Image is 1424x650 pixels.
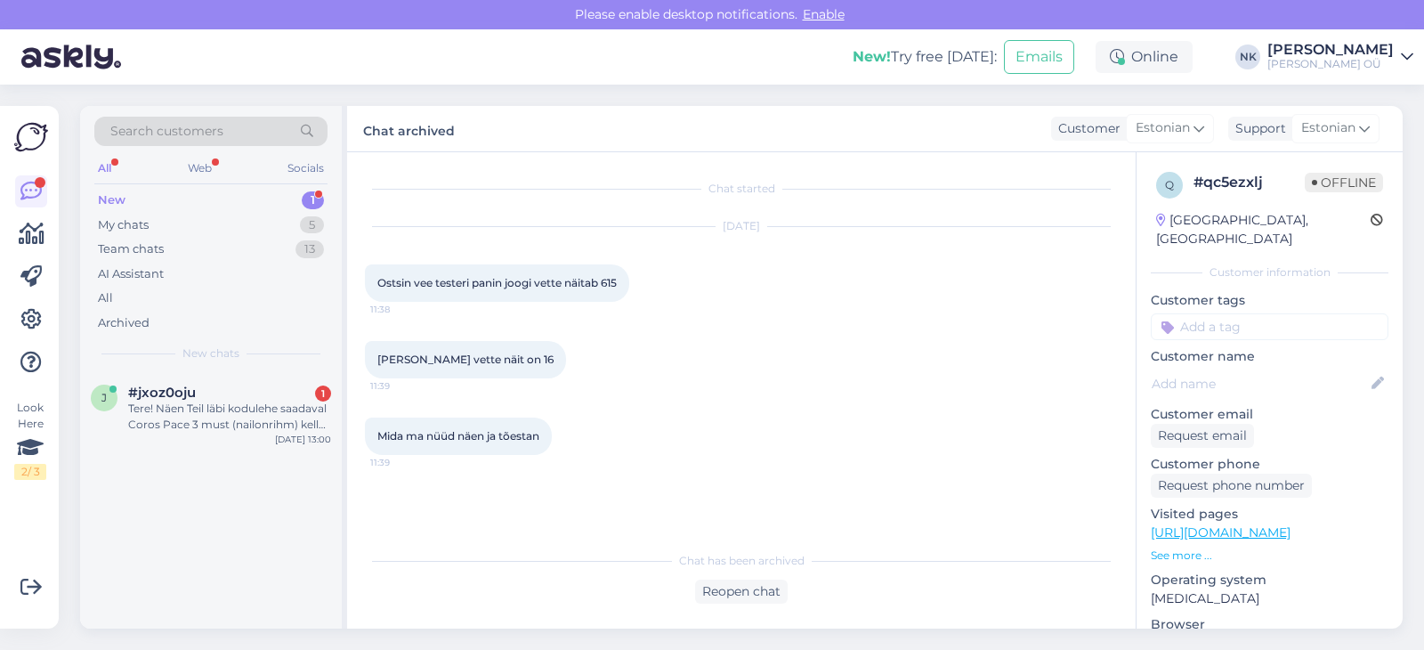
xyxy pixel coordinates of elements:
span: Mida ma nüüd näen ja tõestan [377,429,539,443]
div: Archived [98,314,150,332]
label: Chat archived [363,117,455,141]
div: All [98,289,113,307]
div: Support [1228,119,1286,138]
span: q [1165,178,1174,191]
span: Estonian [1301,118,1355,138]
span: #jxoz0oju [128,385,196,401]
span: Chat has been archived [679,553,805,569]
div: Reopen chat [695,580,788,604]
div: 2 / 3 [14,464,46,480]
span: j [101,391,107,404]
div: Socials [284,157,328,180]
p: Customer tags [1151,291,1388,310]
span: 11:39 [370,456,437,469]
div: Customer information [1151,264,1388,280]
div: 1 [302,191,324,209]
div: Look Here [14,400,46,480]
input: Add a tag [1151,313,1388,340]
div: All [94,157,115,180]
p: [MEDICAL_DATA] [1151,589,1388,608]
div: [GEOGRAPHIC_DATA], [GEOGRAPHIC_DATA] [1156,211,1371,248]
span: Ostsin vee testeri panin joogi vette näitab 615 [377,276,617,289]
b: New! [853,48,891,65]
div: Request email [1151,424,1254,448]
div: [DATE] 13:00 [275,433,331,446]
div: New [98,191,125,209]
div: NK [1235,45,1260,69]
div: 1 [315,386,331,402]
div: Chat started [365,181,1118,197]
a: [PERSON_NAME][PERSON_NAME] OÜ [1267,43,1413,71]
span: [PERSON_NAME] vette näit on 16 [377,353,554,366]
div: # qc5ezxlj [1193,172,1305,193]
span: Search customers [110,122,223,141]
div: [DATE] [365,218,1118,234]
p: Browser [1151,615,1388,634]
div: 13 [295,240,324,258]
div: My chats [98,216,149,234]
span: 11:38 [370,303,437,316]
p: Operating system [1151,571,1388,589]
p: Customer email [1151,405,1388,424]
div: Try free [DATE]: [853,46,997,68]
button: Emails [1004,40,1074,74]
span: Enable [797,6,850,22]
p: See more ... [1151,548,1388,564]
div: Online [1096,41,1193,73]
div: Customer [1051,119,1121,138]
div: 5 [300,216,324,234]
p: Customer phone [1151,455,1388,474]
span: Offline [1305,173,1383,192]
input: Add name [1152,374,1368,394]
p: Customer name [1151,347,1388,366]
div: Team chats [98,240,164,258]
div: Tere! Näen Teil läbi kodulehe saadaval Coros Pace 3 must (nailonrihm) kella, Mustika Keskuses. Ka... [128,401,331,433]
div: [PERSON_NAME] [1267,43,1394,57]
div: Request phone number [1151,474,1312,498]
div: [PERSON_NAME] OÜ [1267,57,1394,71]
a: [URL][DOMAIN_NAME] [1151,524,1290,540]
div: Web [184,157,215,180]
div: AI Assistant [98,265,164,283]
p: Visited pages [1151,505,1388,524]
span: Estonian [1136,118,1190,138]
img: Askly Logo [14,120,48,154]
span: 11:39 [370,379,437,393]
span: New chats [182,345,239,362]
